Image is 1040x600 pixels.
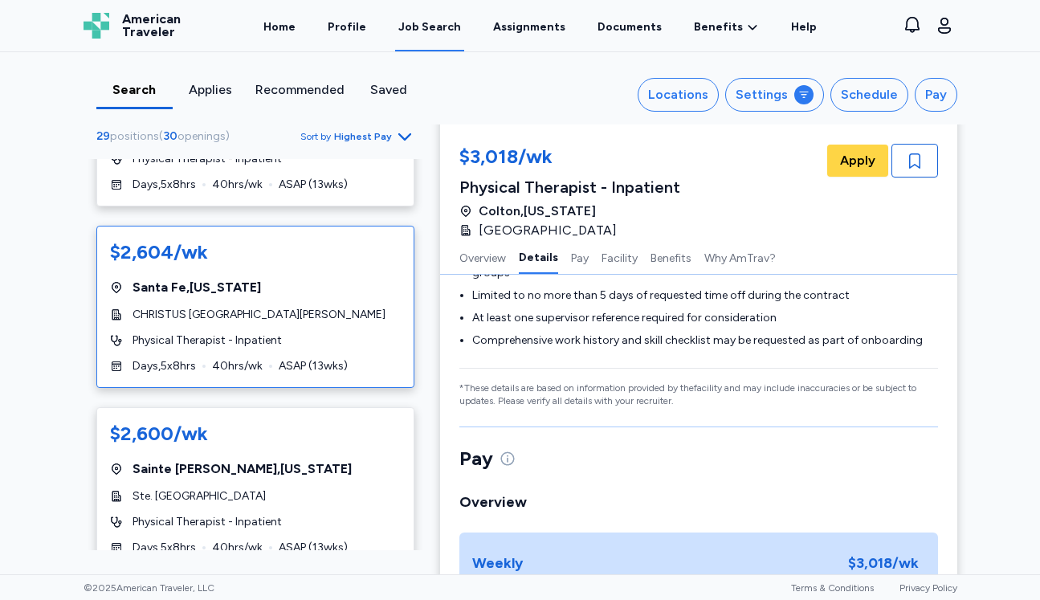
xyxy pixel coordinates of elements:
span: Sainte [PERSON_NAME] , [US_STATE] [133,459,352,479]
div: $3,018 /wk [842,545,925,581]
span: Physical Therapist - Inpatient [133,333,282,349]
span: Colton , [US_STATE] [479,202,596,221]
button: Overview [459,240,506,274]
div: Locations [648,85,708,104]
span: Highest Pay [334,130,392,143]
span: openings [177,129,226,143]
li: At least one supervisor reference required for consideration [472,310,938,326]
div: Overview [459,491,938,513]
div: Pay [925,85,947,104]
button: Pay [571,240,589,274]
div: $3,018/wk [459,144,680,173]
button: Sort byHighest Pay [300,127,414,146]
span: Sort by [300,130,331,143]
a: Terms & Conditions [791,582,874,594]
button: Pay [915,78,957,112]
button: Facility [602,240,638,274]
span: 29 [96,129,110,143]
span: 40 hrs/wk [212,358,263,374]
button: Settings [725,78,824,112]
span: CHRISTUS [GEOGRAPHIC_DATA][PERSON_NAME] [133,307,385,323]
div: Physical Therapist - Inpatient [459,176,680,198]
p: *These details are based on information provided by the facility and may include inaccuracies or ... [459,382,938,407]
span: Benefits [694,19,743,35]
span: Physical Therapist - Inpatient [133,151,282,167]
button: Benefits [651,240,691,274]
span: Days , 5 x 8 hrs [133,358,196,374]
span: [GEOGRAPHIC_DATA] [479,221,617,240]
li: Comprehensive work history and skill checklist may be requested as part of onboarding [472,333,938,349]
button: Why AmTrav? [704,240,776,274]
span: Apply [840,151,875,170]
button: Schedule [830,78,908,112]
span: 40 hrs/wk [212,540,263,556]
div: Recommended [255,80,345,100]
span: ASAP ( 13 wks) [279,540,348,556]
span: Physical Therapist - Inpatient [133,514,282,530]
span: positions [110,129,159,143]
span: © 2025 American Traveler, LLC [84,582,214,594]
div: Search [103,80,166,100]
li: Limited to no more than 5 days of requested time off during the contract [472,288,938,304]
div: ( ) [96,129,236,145]
button: Details [519,240,558,274]
a: Privacy Policy [899,582,957,594]
span: ASAP ( 13 wks) [279,358,348,374]
div: $2,600/wk [110,421,208,447]
button: Locations [638,78,719,112]
span: Pay [459,446,493,471]
span: Days , 5 x 8 hrs [133,177,196,193]
div: Weekly [472,552,523,574]
div: Schedule [841,85,898,104]
span: 40 hrs/wk [212,177,263,193]
span: American Traveler [122,13,181,39]
a: Benefits [694,19,759,35]
span: Santa Fe , [US_STATE] [133,278,261,297]
span: Ste. [GEOGRAPHIC_DATA] [133,488,266,504]
div: Settings [736,85,788,104]
div: Saved [357,80,421,100]
span: Days , 5 x 8 hrs [133,540,196,556]
div: $2,604/wk [110,239,208,265]
div: Job Search [398,19,461,35]
div: Applies [179,80,243,100]
a: Job Search [395,2,464,51]
button: Apply [827,145,888,177]
span: 30 [163,129,177,143]
span: ASAP ( 13 wks) [279,177,348,193]
img: Logo [84,13,109,39]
